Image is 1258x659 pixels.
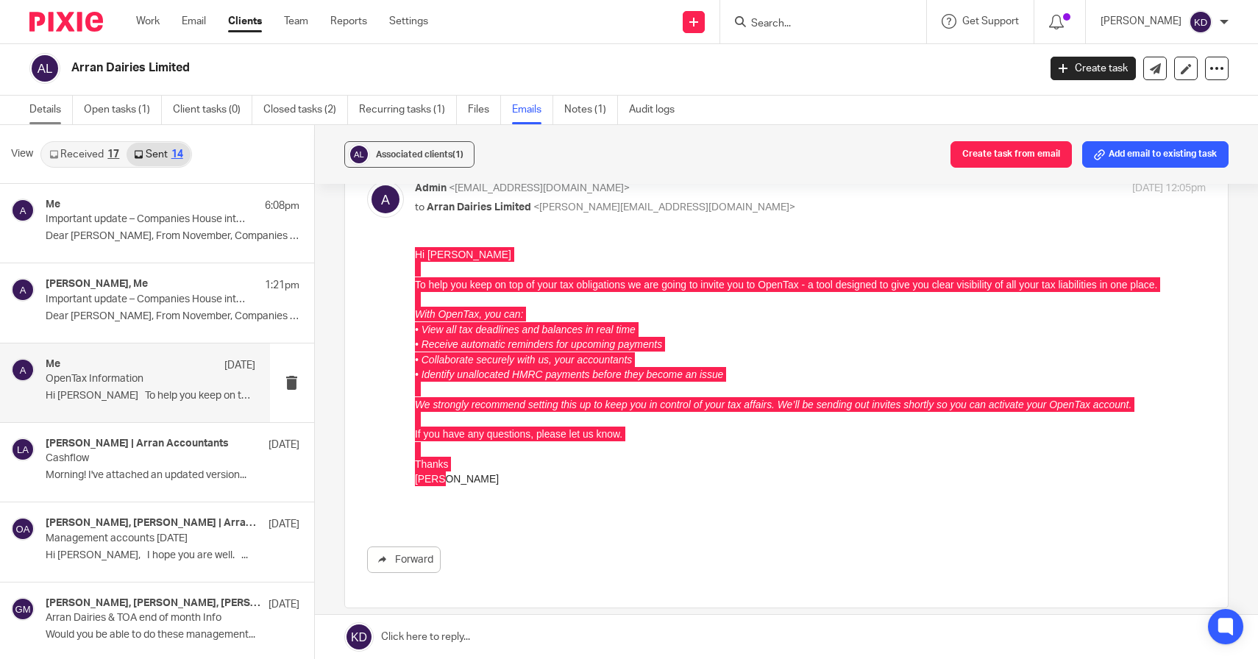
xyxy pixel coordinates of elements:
[348,143,370,165] img: svg%3E
[427,202,531,213] span: Arran Dairies Limited
[42,143,127,166] a: Received17
[449,183,630,193] span: <[EMAIL_ADDRESS][DOMAIN_NAME]>
[46,373,213,385] p: OpenTax Information
[46,390,255,402] p: Hi [PERSON_NAME] To help you keep on top of...
[71,60,837,76] h2: Arran Dairies Limited
[415,183,447,193] span: Admin
[46,597,261,610] h4: [PERSON_NAME], [PERSON_NAME], [PERSON_NAME] | Arran Accountants
[171,149,183,160] div: 14
[46,213,249,226] p: Important update – Companies House introducing new personal code for directors
[46,469,299,482] p: Morning! I've attached an updated version...
[29,96,73,124] a: Details
[415,202,424,213] span: to
[46,278,148,291] h4: [PERSON_NAME], Me
[269,438,299,452] p: [DATE]
[265,199,299,213] p: 6:08pm
[344,141,475,168] button: Associated clients(1)
[11,199,35,222] img: svg%3E
[11,597,35,621] img: svg%3E
[564,96,618,124] a: Notes (1)
[46,293,249,306] p: Important update – Companies House introducing new personal code for directors
[11,278,35,302] img: svg%3E
[46,612,249,624] p: Arran Dairies & TOA end of month Info
[359,96,457,124] a: Recurring tasks (1)
[11,517,35,541] img: svg%3E
[46,517,261,530] h4: [PERSON_NAME], [PERSON_NAME] | Arran Accountants
[512,96,553,124] a: Emails
[1082,141,1229,168] button: Add email to existing task
[46,629,299,641] p: Would you be able to do these management...
[263,96,348,124] a: Closed tasks (2)
[46,230,299,243] p: Dear [PERSON_NAME], From November, Companies House...
[46,358,60,371] h4: Me
[46,438,229,450] h4: [PERSON_NAME] | Arran Accountants
[11,438,35,461] img: svg%3E
[284,14,308,29] a: Team
[1132,181,1206,196] p: [DATE] 12:05pm
[224,358,255,373] p: [DATE]
[468,96,501,124] a: Files
[46,549,299,562] p: Hi [PERSON_NAME], I hope you are well. ...
[46,532,249,545] p: Management accounts [DATE]
[376,150,463,159] span: Associated clients
[533,202,795,213] span: <[PERSON_NAME][EMAIL_ADDRESS][DOMAIN_NAME]>
[46,452,249,465] p: Cashflow
[136,14,160,29] a: Work
[962,16,1019,26] span: Get Support
[107,149,119,160] div: 17
[367,181,404,218] img: svg%3E
[127,143,190,166] a: Sent14
[330,14,367,29] a: Reports
[389,14,428,29] a: Settings
[629,96,686,124] a: Audit logs
[452,150,463,159] span: (1)
[29,53,60,84] img: svg%3E
[46,310,299,323] p: Dear [PERSON_NAME], From November, Companies House...
[950,141,1072,168] button: Create task from email
[367,546,441,573] a: Forward
[11,146,33,162] span: View
[29,12,103,32] img: Pixie
[1101,14,1181,29] p: [PERSON_NAME]
[84,96,162,124] a: Open tasks (1)
[228,14,262,29] a: Clients
[750,18,882,31] input: Search
[265,278,299,293] p: 1:21pm
[1189,10,1212,34] img: svg%3E
[46,199,60,211] h4: Me
[1051,57,1136,80] a: Create task
[182,14,206,29] a: Email
[269,517,299,532] p: [DATE]
[11,358,35,382] img: svg%3E
[173,96,252,124] a: Client tasks (0)
[269,597,299,612] p: [DATE]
